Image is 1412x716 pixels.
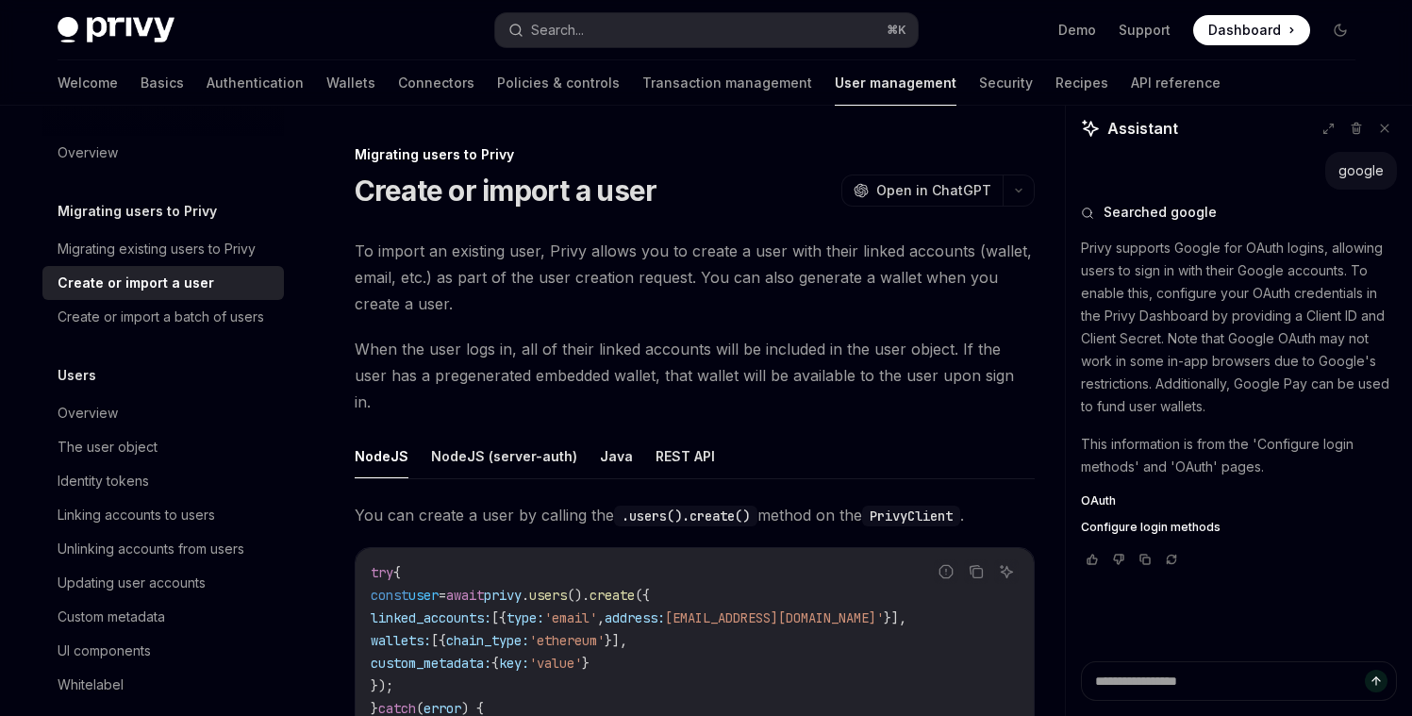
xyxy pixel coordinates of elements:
[58,142,118,164] div: Overview
[42,532,284,566] a: Unlinking accounts from users
[841,175,1003,207] button: Open in ChatGPT
[656,434,715,478] button: REST API
[934,559,958,584] button: Report incorrect code
[355,502,1035,528] span: You can create a user by calling the method on the .
[42,136,284,170] a: Overview
[355,336,1035,415] span: When the user logs in, all of their linked accounts will be included in the user object. If the u...
[398,60,474,106] a: Connectors
[371,564,393,581] span: try
[42,430,284,464] a: The user object
[1104,203,1217,222] span: Searched google
[355,174,657,208] h1: Create or import a user
[665,609,884,626] span: [EMAIL_ADDRESS][DOMAIN_NAME]'
[964,559,988,584] button: Copy the contents from the code block
[994,559,1019,584] button: Ask AI
[531,19,584,42] div: Search...
[862,506,960,526] code: PrivyClient
[355,238,1035,317] span: To import an existing user, Privy allows you to create a user with their linked accounts (wallet,...
[1365,670,1387,692] button: Send message
[491,609,507,626] span: [{
[1081,493,1397,508] a: OAuth
[495,13,918,47] button: Search...⌘K
[42,266,284,300] a: Create or import a user
[393,564,401,581] span: {
[58,60,118,106] a: Welcome
[835,60,956,106] a: User management
[1081,520,1397,535] a: Configure login methods
[979,60,1033,106] a: Security
[141,60,184,106] a: Basics
[884,609,906,626] span: }],
[42,498,284,532] a: Linking accounts to users
[431,434,577,478] button: NodeJS (server-auth)
[529,587,567,604] span: users
[507,609,544,626] span: type:
[522,587,529,604] span: .
[1081,237,1397,418] p: Privy supports Google for OAuth logins, allowing users to sign in with their Google accounts. To ...
[887,23,906,38] span: ⌘ K
[446,587,484,604] span: await
[58,504,215,526] div: Linking accounts to users
[58,470,149,492] div: Identity tokens
[567,587,590,604] span: ().
[58,572,206,594] div: Updating user accounts
[1081,520,1221,535] span: Configure login methods
[42,634,284,668] a: UI components
[614,506,757,526] code: .users().create()
[1208,21,1281,40] span: Dashboard
[1081,203,1397,222] button: Searched google
[876,181,991,200] span: Open in ChatGPT
[42,300,284,334] a: Create or import a batch of users
[446,632,529,649] span: chain_type:
[371,587,408,604] span: const
[42,600,284,634] a: Custom metadata
[58,402,118,425] div: Overview
[58,200,217,223] h5: Migrating users to Privy
[1058,21,1096,40] a: Demo
[1338,161,1384,180] div: google
[58,538,244,560] div: Unlinking accounts from users
[1107,117,1178,140] span: Assistant
[207,60,304,106] a: Authentication
[58,272,214,294] div: Create or import a user
[42,668,284,702] a: Whitelabel
[544,609,597,626] span: 'email'
[58,17,174,43] img: dark logo
[42,464,284,498] a: Identity tokens
[371,632,431,649] span: wallets:
[597,609,605,626] span: ,
[58,306,264,328] div: Create or import a batch of users
[635,587,650,604] span: ({
[1325,15,1355,45] button: Toggle dark mode
[1119,21,1171,40] a: Support
[600,434,633,478] button: Java
[1055,60,1108,106] a: Recipes
[439,587,446,604] span: =
[431,632,446,649] span: [{
[497,60,620,106] a: Policies & controls
[484,587,522,604] span: privy
[58,238,256,260] div: Migrating existing users to Privy
[529,632,605,649] span: 'ethereum'
[408,587,439,604] span: user
[1081,493,1116,508] span: OAuth
[1131,60,1221,106] a: API reference
[42,566,284,600] a: Updating user accounts
[58,436,158,458] div: The user object
[605,632,627,649] span: }],
[42,396,284,430] a: Overview
[371,609,491,626] span: linked_accounts:
[1193,15,1310,45] a: Dashboard
[355,434,408,478] button: NodeJS
[1081,433,1397,478] p: This information is from the 'Configure login methods' and 'OAuth' pages.
[58,606,165,628] div: Custom metadata
[590,587,635,604] span: create
[58,364,96,387] h5: Users
[58,674,124,696] div: Whitelabel
[326,60,375,106] a: Wallets
[42,232,284,266] a: Migrating existing users to Privy
[58,640,151,662] div: UI components
[642,60,812,106] a: Transaction management
[605,609,665,626] span: address:
[355,145,1035,164] div: Migrating users to Privy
